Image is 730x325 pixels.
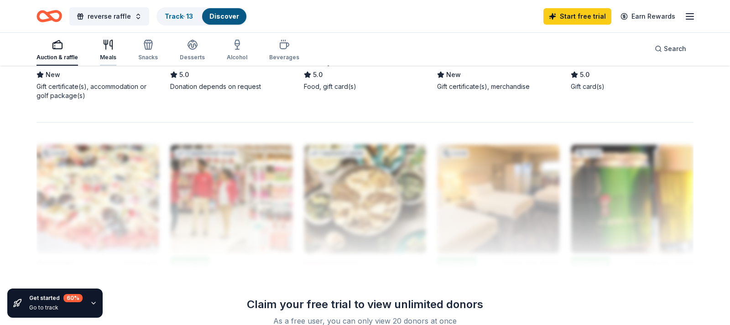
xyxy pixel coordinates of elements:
[36,5,62,27] a: Home
[269,36,299,66] button: Beverages
[29,294,83,302] div: Get started
[209,12,239,20] a: Discover
[156,7,247,26] button: Track· 13Discover
[46,69,60,80] span: New
[647,40,693,58] button: Search
[446,69,461,80] span: New
[180,36,205,66] button: Desserts
[36,36,78,66] button: Auction & raffle
[313,69,323,80] span: 5.0
[170,82,293,91] div: Donation depends on request
[571,82,693,91] div: Gift card(s)
[234,297,496,312] div: Claim your free trial to view unlimited donors
[437,82,560,91] div: Gift certificate(s), merchandise
[36,54,78,61] div: Auction & raffle
[304,82,427,91] div: Food, gift card(s)
[180,54,205,61] div: Desserts
[29,304,83,311] div: Go to track
[615,8,681,25] a: Earn Rewards
[179,69,189,80] span: 5.0
[269,54,299,61] div: Beverages
[69,7,149,26] button: reverse raffle
[100,54,116,61] div: Meals
[100,36,116,66] button: Meals
[580,69,589,80] span: 5.0
[543,8,611,25] a: Start free trial
[138,54,158,61] div: Snacks
[227,54,247,61] div: Alcohol
[165,12,193,20] a: Track· 13
[138,36,158,66] button: Snacks
[88,11,131,22] span: reverse raffle
[36,82,159,100] div: Gift certificate(s), accommodation or golf package(s)
[664,43,686,54] span: Search
[63,294,83,302] div: 60 %
[227,36,247,66] button: Alcohol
